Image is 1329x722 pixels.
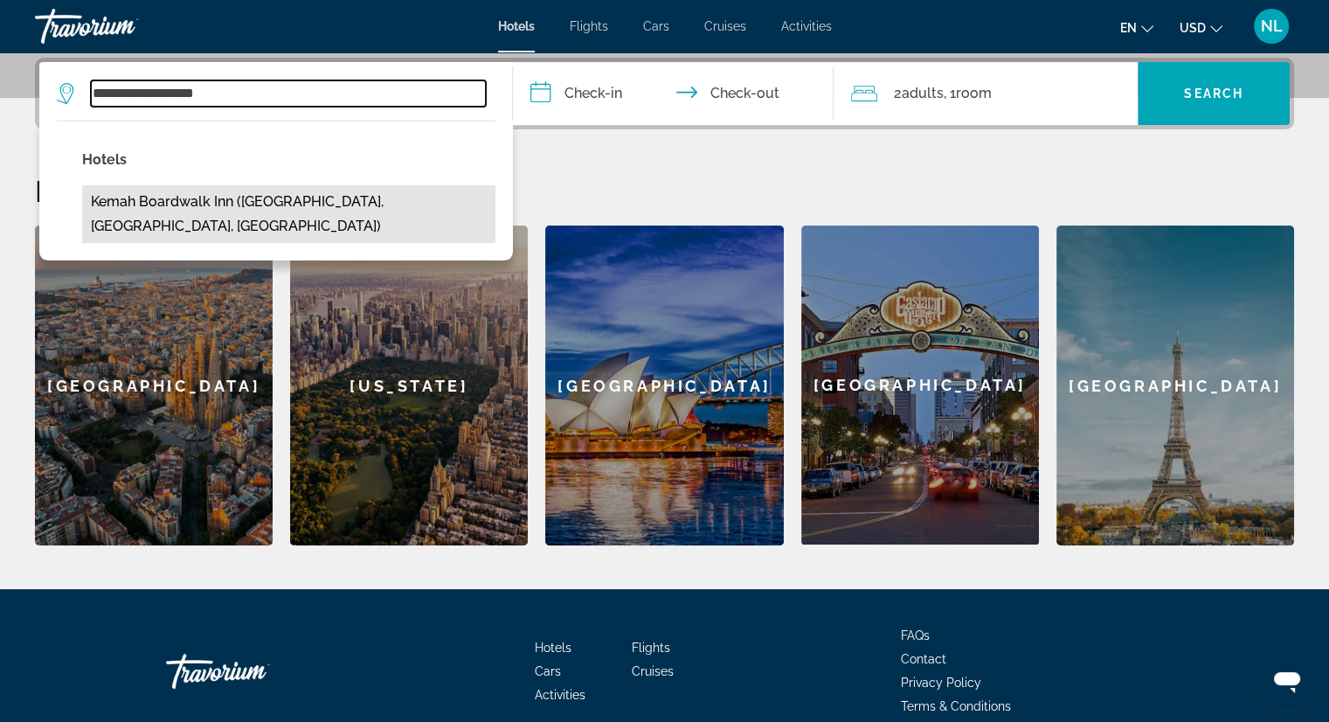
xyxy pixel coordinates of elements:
[82,148,495,172] p: Hotels
[1180,15,1222,40] button: Change currency
[545,226,783,545] a: [GEOGRAPHIC_DATA]
[943,81,991,106] span: , 1
[1259,652,1315,708] iframe: Button to launch messaging window
[834,62,1138,125] button: Travelers: 2 adults, 0 children
[35,173,1294,208] h2: Featured Destinations
[781,19,832,33] a: Activities
[290,226,528,545] a: [US_STATE]
[535,641,571,655] a: Hotels
[901,628,930,642] a: FAQs
[901,85,943,101] span: Adults
[498,19,535,33] a: Hotels
[801,226,1039,545] div: [GEOGRAPHIC_DATA]
[513,62,834,125] button: Check in and out dates
[35,3,210,49] a: Travorium
[801,226,1039,545] a: [GEOGRAPHIC_DATA]
[643,19,669,33] a: Cars
[1261,17,1283,35] span: NL
[35,226,273,545] a: [GEOGRAPHIC_DATA]
[1120,15,1153,40] button: Change language
[1056,226,1294,545] a: [GEOGRAPHIC_DATA]
[1249,8,1294,45] button: User Menu
[893,81,943,106] span: 2
[1184,87,1243,101] span: Search
[535,688,585,702] a: Activities
[535,664,561,678] a: Cars
[39,62,1290,125] div: Search widget
[955,85,991,101] span: Room
[632,664,674,678] a: Cruises
[704,19,746,33] a: Cruises
[901,676,981,690] a: Privacy Policy
[1138,62,1290,125] button: Search
[82,185,495,243] button: Kemah Boardwalk Inn ([GEOGRAPHIC_DATA], [GEOGRAPHIC_DATA], [GEOGRAPHIC_DATA])
[901,652,946,666] a: Contact
[570,19,608,33] a: Flights
[901,699,1011,713] a: Terms & Conditions
[1120,21,1137,35] span: en
[1180,21,1206,35] span: USD
[632,641,670,655] a: Flights
[166,645,341,698] a: Travorium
